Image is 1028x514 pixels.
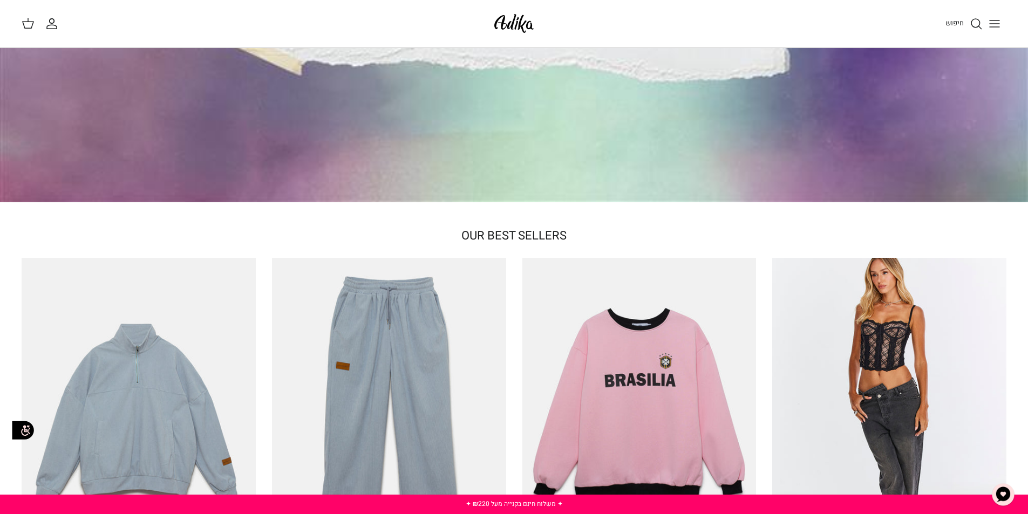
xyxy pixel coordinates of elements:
[461,227,567,244] a: OUR BEST SELLERS
[945,17,983,30] a: חיפוש
[945,18,964,28] span: חיפוש
[987,478,1019,511] button: צ'אט
[466,499,563,509] a: ✦ משלוח חינם בקנייה מעל ₪220 ✦
[8,416,38,446] img: accessibility_icon02.svg
[45,17,63,30] a: החשבון שלי
[491,11,537,36] img: Adika IL
[983,12,1006,36] button: Toggle menu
